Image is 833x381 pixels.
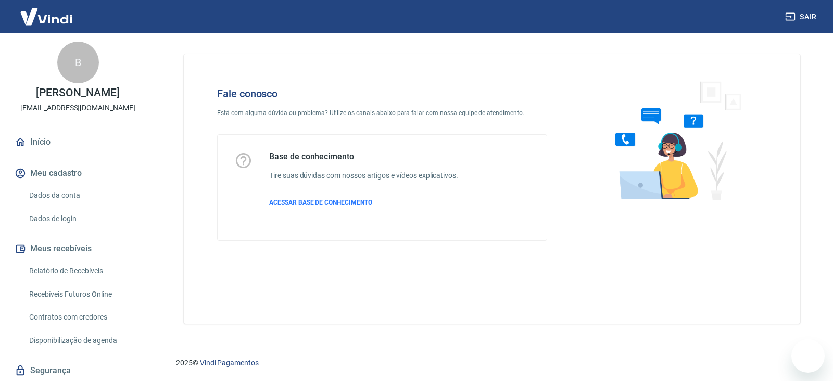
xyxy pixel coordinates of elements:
[217,87,547,100] h4: Fale conosco
[12,237,143,260] button: Meus recebíveis
[25,185,143,206] a: Dados da conta
[36,87,119,98] p: [PERSON_NAME]
[791,339,825,373] iframe: Botão para abrir a janela de mensagens
[12,1,80,32] img: Vindi
[25,307,143,328] a: Contratos com credores
[269,198,458,207] a: ACESSAR BASE DE CONHECIMENTO
[269,199,372,206] span: ACESSAR BASE DE CONHECIMENTO
[20,103,135,113] p: [EMAIL_ADDRESS][DOMAIN_NAME]
[595,71,753,210] img: Fale conosco
[25,284,143,305] a: Recebíveis Futuros Online
[200,359,259,367] a: Vindi Pagamentos
[57,42,99,83] div: B
[217,108,547,118] p: Está com alguma dúvida ou problema? Utilize os canais abaixo para falar com nossa equipe de atend...
[25,330,143,351] a: Disponibilização de agenda
[176,358,808,369] p: 2025 ©
[25,260,143,282] a: Relatório de Recebíveis
[269,151,458,162] h5: Base de conhecimento
[12,131,143,154] a: Início
[783,7,821,27] button: Sair
[12,162,143,185] button: Meu cadastro
[25,208,143,230] a: Dados de login
[269,170,458,181] h6: Tire suas dúvidas com nossos artigos e vídeos explicativos.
